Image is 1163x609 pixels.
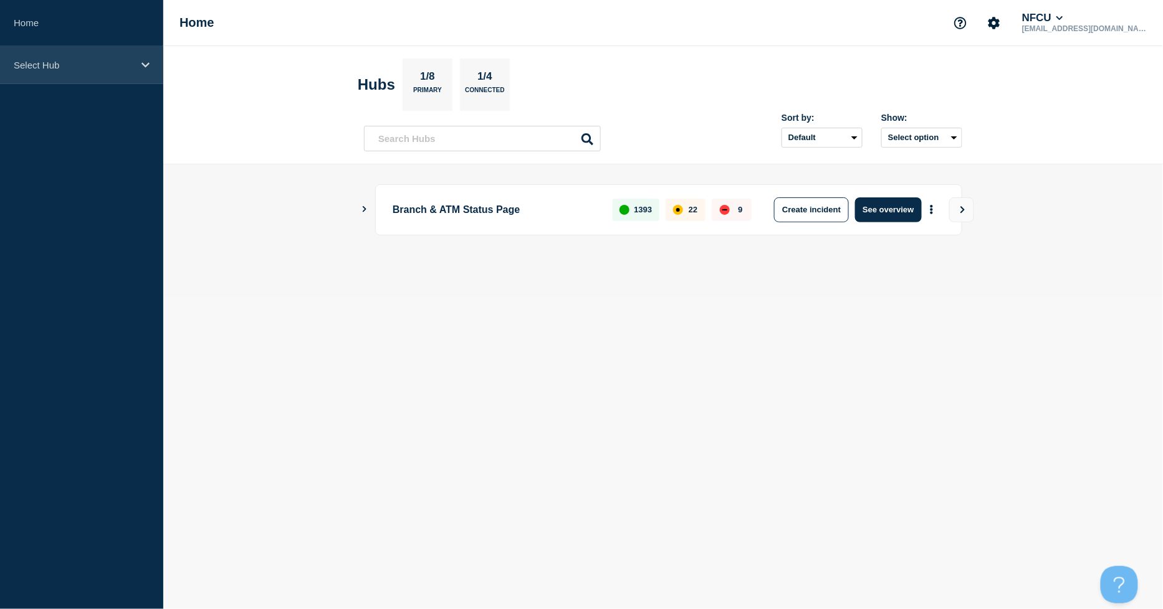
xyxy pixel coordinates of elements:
button: Show Connected Hubs [361,205,368,214]
p: 22 [689,205,697,214]
p: 1393 [634,205,652,214]
div: up [620,205,629,215]
input: Search Hubs [364,126,601,151]
button: NFCU [1020,12,1066,24]
button: More actions [924,198,940,221]
button: Select option [881,128,962,148]
button: Support [947,10,974,36]
p: Branch & ATM Status Page [393,197,598,222]
p: 1/8 [416,70,440,87]
p: Primary [413,87,442,100]
div: Sort by: [782,113,863,123]
div: affected [673,205,683,215]
div: Show: [881,113,962,123]
h1: Home [179,16,214,30]
p: [EMAIL_ADDRESS][DOMAIN_NAME] [1020,24,1149,33]
button: See overview [855,197,921,222]
select: Sort by [782,128,863,148]
iframe: Help Scout Beacon - Open [1101,566,1138,603]
p: Select Hub [14,60,133,70]
h2: Hubs [358,76,395,93]
div: down [720,205,730,215]
button: View [949,197,974,222]
p: 1/4 [473,70,497,87]
p: 9 [738,205,742,214]
button: Create incident [774,197,849,222]
button: Account settings [981,10,1007,36]
p: Connected [465,87,504,100]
